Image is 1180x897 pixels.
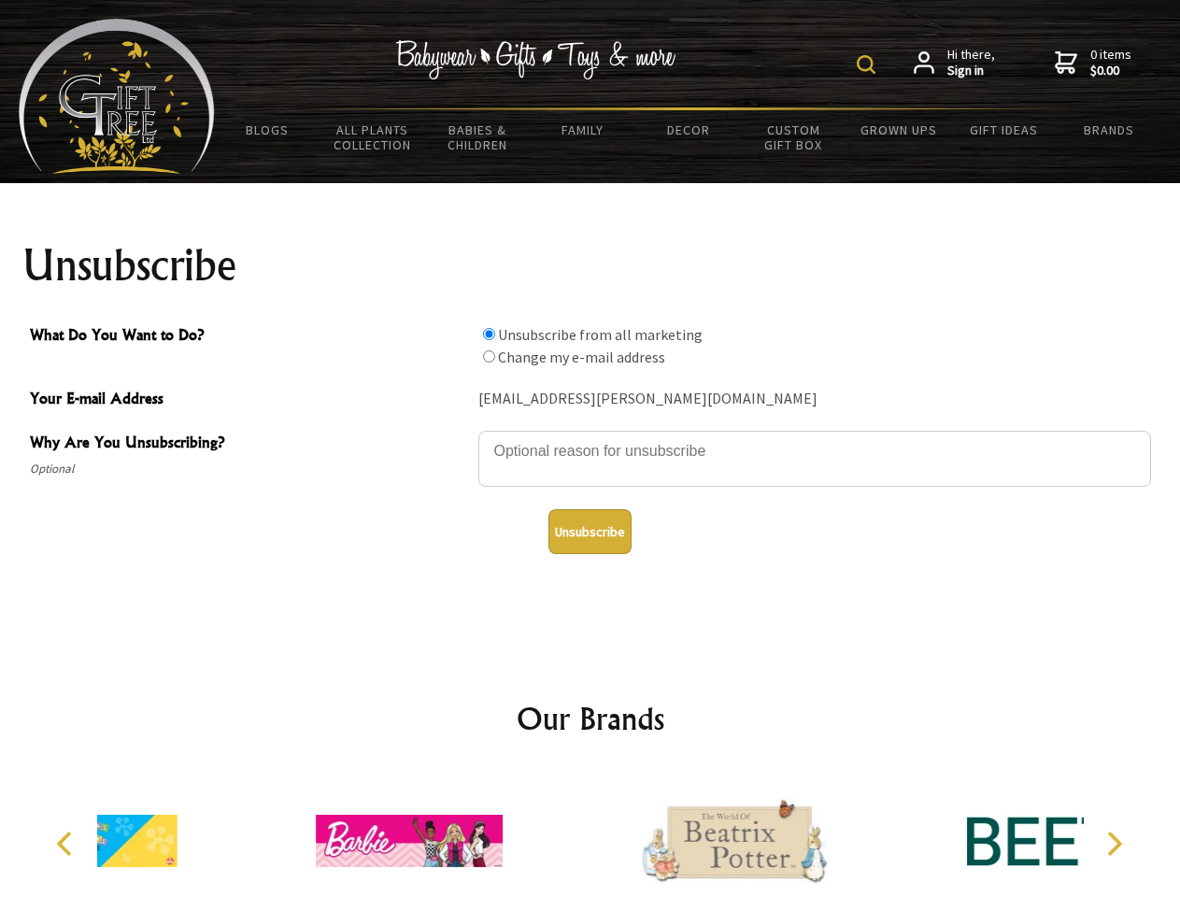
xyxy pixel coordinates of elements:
span: What Do You Want to Do? [30,323,469,350]
a: Custom Gift Box [741,110,846,164]
a: Brands [1057,110,1162,149]
a: Babies & Children [425,110,531,164]
h1: Unsubscribe [22,243,1159,288]
a: Family [531,110,636,149]
a: 0 items$0.00 [1055,47,1131,79]
label: Change my e-mail address [498,348,665,366]
a: Grown Ups [846,110,951,149]
input: What Do You Want to Do? [483,328,495,340]
button: Previous [47,823,88,864]
button: Next [1093,823,1134,864]
input: What Do You Want to Do? [483,350,495,363]
a: Gift Ideas [951,110,1057,149]
span: Your E-mail Address [30,387,469,414]
span: Why Are You Unsubscribing? [30,431,469,458]
h2: Our Brands [37,696,1144,741]
span: Hi there, [947,47,995,79]
strong: $0.00 [1090,63,1131,79]
span: 0 items [1090,46,1131,79]
strong: Sign in [947,63,995,79]
a: Decor [635,110,741,149]
a: Hi there,Sign in [914,47,995,79]
textarea: Why Are You Unsubscribing? [478,431,1151,487]
img: Babyware - Gifts - Toys and more... [19,19,215,174]
img: Babywear - Gifts - Toys & more [396,40,676,79]
img: product search [857,55,875,74]
a: All Plants Collection [320,110,426,164]
div: [EMAIL_ADDRESS][PERSON_NAME][DOMAIN_NAME] [478,385,1151,414]
a: BLOGS [215,110,320,149]
button: Unsubscribe [548,509,632,554]
label: Unsubscribe from all marketing [498,325,703,344]
span: Optional [30,458,469,480]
